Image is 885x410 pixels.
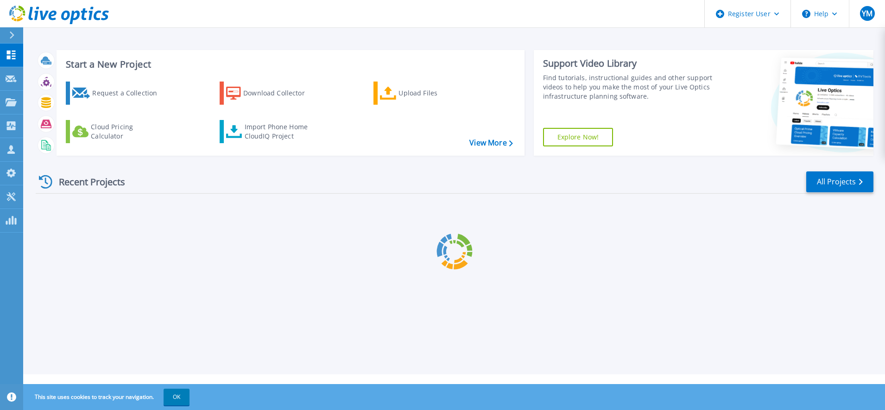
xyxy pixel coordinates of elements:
[543,128,613,146] a: Explore Now!
[806,171,873,192] a: All Projects
[25,389,190,405] span: This site uses cookies to track your navigation.
[92,84,166,102] div: Request a Collection
[543,73,716,101] div: Find tutorials, instructional guides and other support videos to help you make the most of your L...
[469,139,512,147] a: View More
[543,57,716,69] div: Support Video Library
[91,122,165,141] div: Cloud Pricing Calculator
[66,59,512,69] h3: Start a New Project
[36,170,138,193] div: Recent Projects
[245,122,317,141] div: Import Phone Home CloudIQ Project
[243,84,317,102] div: Download Collector
[66,82,169,105] a: Request a Collection
[373,82,477,105] a: Upload Files
[220,82,323,105] a: Download Collector
[862,10,872,17] span: YM
[66,120,169,143] a: Cloud Pricing Calculator
[398,84,473,102] div: Upload Files
[164,389,190,405] button: OK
